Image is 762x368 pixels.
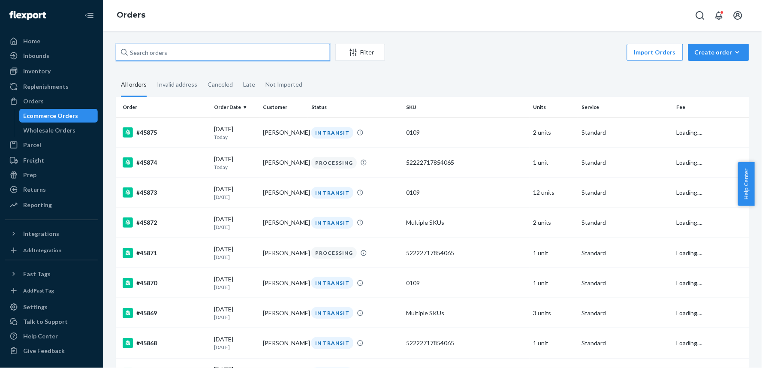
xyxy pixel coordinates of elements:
div: #45869 [123,308,208,318]
p: [DATE] [214,193,256,201]
div: 52222717854065 [407,249,526,257]
p: Today [214,163,256,171]
div: Ecommerce Orders [24,112,78,120]
a: Settings [5,300,98,314]
button: Open notifications [711,7,728,24]
div: #45875 [123,127,208,138]
a: Inbounds [5,49,98,63]
td: 12 units [530,178,578,208]
div: #45874 [123,157,208,168]
p: Standard [581,279,670,287]
td: [PERSON_NAME] [259,268,308,298]
div: 0109 [407,128,526,137]
div: [DATE] [214,275,256,291]
div: Help Center [23,332,58,341]
div: Add Fast Tag [23,287,54,294]
div: Replenishments [23,82,69,91]
div: [DATE] [214,155,256,171]
td: [PERSON_NAME] [259,208,308,238]
a: Orders [5,94,98,108]
div: [DATE] [214,245,256,261]
div: PROCESSING [311,157,357,169]
td: Loading.... [673,208,749,238]
button: Close Navigation [81,7,98,24]
div: IN TRANSIT [311,307,353,319]
td: 1 unit [530,238,578,268]
p: Standard [581,188,670,197]
a: Reporting [5,198,98,212]
a: Freight [5,154,98,167]
th: Fee [673,97,749,118]
div: IN TRANSIT [311,217,353,229]
div: PROCESSING [311,247,357,259]
div: Settings [23,303,48,311]
td: [PERSON_NAME] [259,328,308,358]
p: Standard [581,128,670,137]
p: [DATE] [214,314,256,321]
div: 52222717854065 [407,339,526,347]
p: [DATE] [214,253,256,261]
button: Help Center [738,162,755,206]
a: Help Center [5,329,98,343]
div: Late [243,73,255,96]
div: [DATE] [214,185,256,201]
div: IN TRANSIT [311,187,353,199]
img: Flexport logo [9,11,46,20]
div: Canceled [208,73,233,96]
td: 1 unit [530,328,578,358]
a: Replenishments [5,80,98,94]
td: 1 unit [530,148,578,178]
a: Ecommerce Orders [19,109,98,123]
div: IN TRANSIT [311,277,353,289]
div: 0109 [407,279,526,287]
div: [DATE] [214,125,256,141]
th: Status [308,97,403,118]
div: Invalid address [157,73,197,96]
td: Loading.... [673,178,749,208]
a: Returns [5,183,98,196]
div: Talk to Support [23,317,68,326]
td: 1 unit [530,268,578,298]
div: Filter [336,48,385,57]
button: Open account menu [729,7,747,24]
input: Search orders [116,44,330,61]
div: Reporting [23,201,52,209]
button: Fast Tags [5,267,98,281]
td: Loading.... [673,298,749,328]
div: [DATE] [214,305,256,321]
div: #45871 [123,248,208,258]
div: Inventory [23,67,51,75]
a: Home [5,34,98,48]
td: 2 units [530,208,578,238]
div: Fast Tags [23,270,51,278]
td: 2 units [530,118,578,148]
a: Orders [117,10,145,20]
div: Prep [23,171,36,179]
td: Loading.... [673,268,749,298]
div: Wholesale Orders [24,126,76,135]
div: IN TRANSIT [311,337,353,349]
div: Customer [263,103,304,111]
td: [PERSON_NAME] [259,178,308,208]
td: Loading.... [673,238,749,268]
ol: breadcrumbs [110,3,152,28]
button: Create order [688,44,749,61]
div: Orders [23,97,44,106]
p: [DATE] [214,223,256,231]
div: Parcel [23,141,41,149]
div: 52222717854065 [407,158,526,167]
th: Service [578,97,673,118]
a: Prep [5,168,98,182]
button: Open Search Box [692,7,709,24]
a: Add Fast Tag [5,284,98,297]
p: Today [214,133,256,141]
button: Filter [335,44,385,61]
button: Give Feedback [5,344,98,358]
th: Units [530,97,578,118]
div: Not Imported [265,73,302,96]
div: 0109 [407,188,526,197]
td: [PERSON_NAME] [259,298,308,328]
div: Freight [23,156,44,165]
p: Standard [581,158,670,167]
div: Create order [695,48,743,57]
